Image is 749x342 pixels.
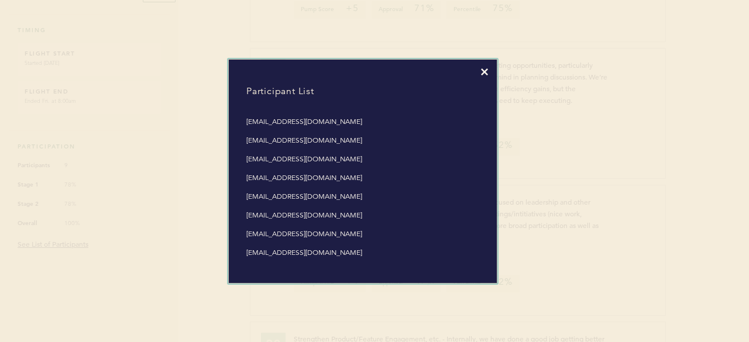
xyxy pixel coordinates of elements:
li: [EMAIL_ADDRESS][DOMAIN_NAME] [246,153,479,165]
li: [EMAIL_ADDRESS][DOMAIN_NAME] [246,172,479,184]
li: [EMAIL_ADDRESS][DOMAIN_NAME] [246,116,479,127]
li: [EMAIL_ADDRESS][DOMAIN_NAME] [246,134,479,146]
li: [EMAIL_ADDRESS][DOMAIN_NAME] [246,247,479,258]
li: [EMAIL_ADDRESS][DOMAIN_NAME] [246,228,479,240]
li: [EMAIL_ADDRESS][DOMAIN_NAME] [246,191,479,202]
h4: Participant List [238,75,488,107]
li: [EMAIL_ADDRESS][DOMAIN_NAME] [246,209,479,221]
